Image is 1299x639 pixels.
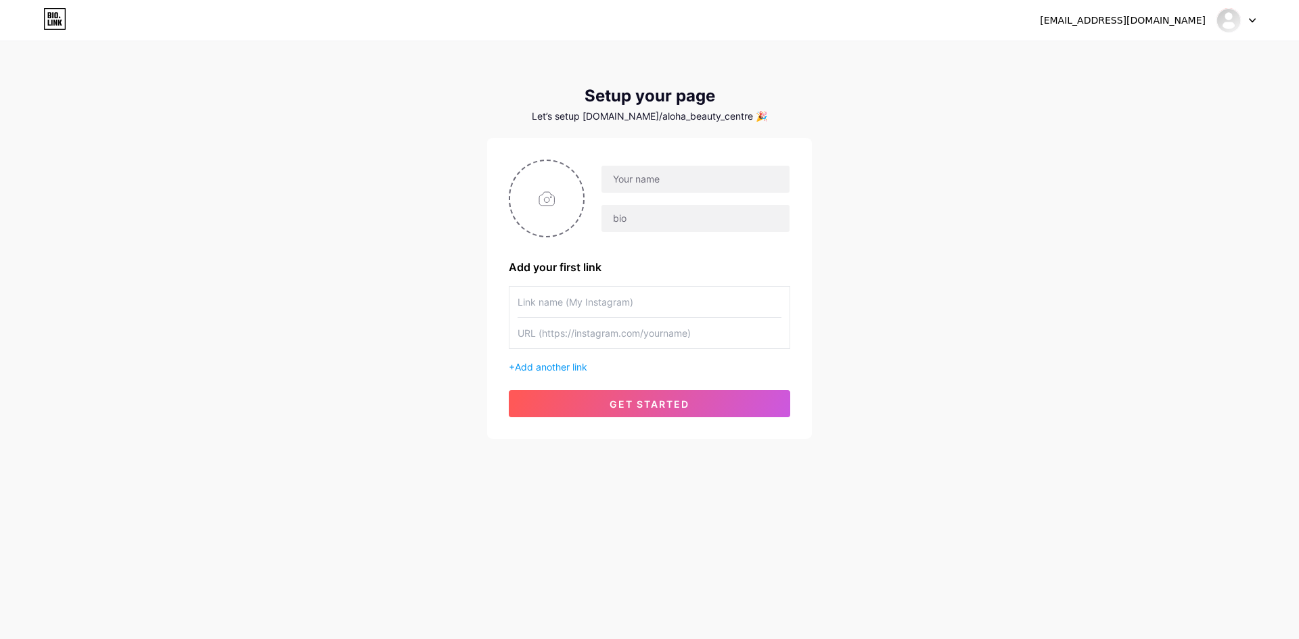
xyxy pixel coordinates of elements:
input: bio [601,205,790,232]
span: get started [610,398,689,410]
div: [EMAIL_ADDRESS][DOMAIN_NAME] [1040,14,1206,28]
div: Setup your page [487,87,812,105]
img: Yassine Troudi [1216,7,1241,33]
span: Add another link [515,361,587,373]
input: Your name [601,166,790,193]
input: Link name (My Instagram) [518,287,781,317]
div: + [509,360,790,374]
div: Add your first link [509,259,790,275]
input: URL (https://instagram.com/yourname) [518,318,781,348]
button: get started [509,390,790,417]
div: Let’s setup [DOMAIN_NAME]/aloha_beauty_centre 🎉 [487,111,812,122]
